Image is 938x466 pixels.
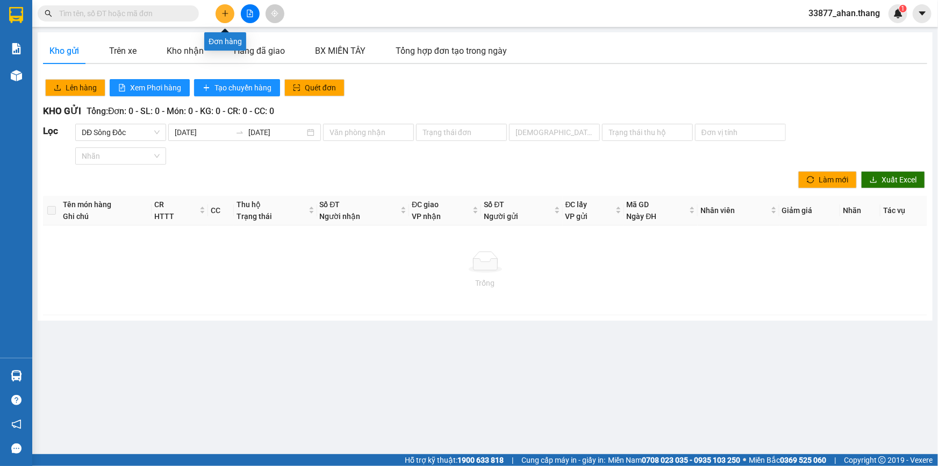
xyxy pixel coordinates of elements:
span: VP nhận [412,212,441,221]
div: Kho nhận [167,44,204,58]
button: file-add [241,4,260,23]
strong: 0369 525 060 [780,456,826,464]
div: Nhãn [843,204,878,216]
span: to [235,128,244,137]
span: Làm mới [819,174,848,186]
span: plus [221,10,229,17]
button: syncLàm mới [798,171,857,188]
img: warehouse-icon [11,370,22,382]
span: Ngày ĐH [627,212,657,221]
div: CC [211,204,231,216]
span: sync [807,176,814,185]
span: Miền Bắc [749,454,826,466]
span: search [45,10,52,17]
span: Hỗ trợ kỹ thuật: [405,454,504,466]
span: aim [271,10,278,17]
span: KHO GỬI [43,105,81,116]
div: Giảm giá [782,204,838,216]
div: Hàng đã giao [234,44,285,58]
button: scanQuét đơn [284,79,345,96]
span: Lọc [43,125,58,136]
span: question-circle [11,395,22,405]
span: Số ĐT [484,200,504,209]
span: Nhân viên [700,204,768,216]
img: icon-new-feature [893,9,903,18]
span: Số ĐT [320,200,340,209]
span: Trạng thái [237,212,272,221]
button: plusTạo chuyến hàng [194,79,280,96]
img: solution-icon [11,43,22,54]
span: Quét đơn [305,82,336,94]
span: ĐC lấy [565,200,588,209]
div: BX MIỀN TÂY [315,44,366,58]
span: Cung cấp máy in - giấy in: [521,454,605,466]
span: | [512,454,513,466]
span: Lên hàng [66,82,97,94]
span: Người nhận [320,212,361,221]
button: plus [216,4,234,23]
span: Tổng: Đơn: 0 - SL: 0 - Món: 0 - KG: 0 - CR: 0 - CC: 0 [87,106,275,116]
strong: 0708 023 035 - 0935 103 250 [642,456,740,464]
button: file-textXem Phơi hàng [110,79,190,96]
span: file-text [118,84,126,93]
span: Thu hộ [237,200,261,209]
button: aim [266,4,284,23]
span: upload [54,84,61,93]
input: Tìm tên, số ĐT hoặc mã đơn [59,8,186,19]
div: Trên xe [109,44,137,58]
input: Ngày kết thúc [248,126,305,138]
span: 33877_ahan.thang [800,6,889,20]
div: Tên món hàng Ghi chú [63,199,149,222]
span: Người gửi [484,212,518,221]
span: ĐC giao [412,200,439,209]
input: Ngày bắt đầu [175,126,231,138]
span: copyright [878,456,886,464]
span: notification [11,419,22,429]
span: scan [293,84,300,93]
span: Miền Nam [608,454,740,466]
div: Tổng hợp đơn tạo trong ngày [396,44,507,58]
button: downloadXuất Excel [861,171,925,188]
span: message [11,443,22,454]
button: caret-down [913,4,932,23]
div: Trống [52,277,919,289]
span: Tạo chuyến hàng [214,82,271,94]
button: uploadLên hàng [45,79,105,96]
span: 1 [901,5,905,12]
sup: 1 [899,5,907,12]
th: Tác vụ [880,196,927,225]
div: Kho gửi [49,44,79,58]
span: HTTT [154,212,174,221]
img: warehouse-icon [11,70,22,81]
span: plus [203,84,210,93]
strong: 1900 633 818 [457,456,504,464]
img: logo-vxr [9,7,23,23]
span: swap-right [235,128,244,137]
span: ⚪️ [743,458,746,462]
span: DĐ Sông Đốc [82,124,160,140]
span: Xem Phơi hàng [130,82,181,94]
span: | [834,454,836,466]
span: CR [154,200,164,209]
span: VP gửi [565,212,588,221]
span: caret-down [918,9,927,18]
span: file-add [246,10,254,17]
span: Mã GD [627,200,649,209]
